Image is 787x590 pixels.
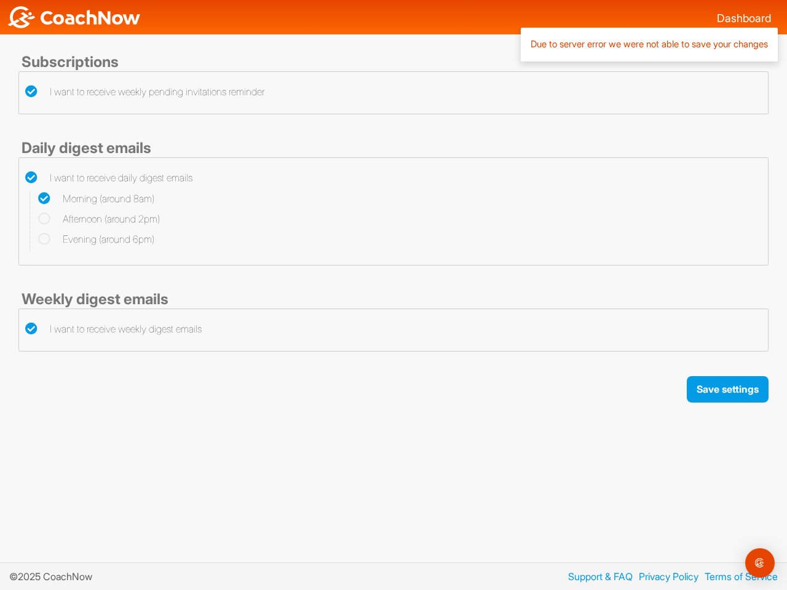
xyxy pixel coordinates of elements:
[633,569,698,584] a: Privacy Policy
[38,191,154,206] label: Morning (around 8am)
[687,376,769,403] button: Save settings
[745,548,775,578] div: Open Intercom Messenger
[18,290,769,309] div: Weekly digest emails
[38,211,160,226] label: Afternoon (around 2pm)
[6,6,141,28] img: CoachNow
[38,232,154,246] label: Evening (around 6pm)
[18,53,769,71] div: Subscriptions
[25,84,264,99] label: I want to receive weekly pending invitations reminder
[698,569,778,584] a: Terms of Service
[25,321,202,336] label: I want to receive weekly digest emails
[25,170,192,185] label: I want to receive daily digest emails
[18,139,769,157] div: Daily digest emails
[562,569,633,584] a: Support & FAQ
[717,12,771,25] a: Dashboard
[9,569,101,584] p: © 2025 CoachNow
[531,37,768,52] div: Due to server error we were not able to save your changes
